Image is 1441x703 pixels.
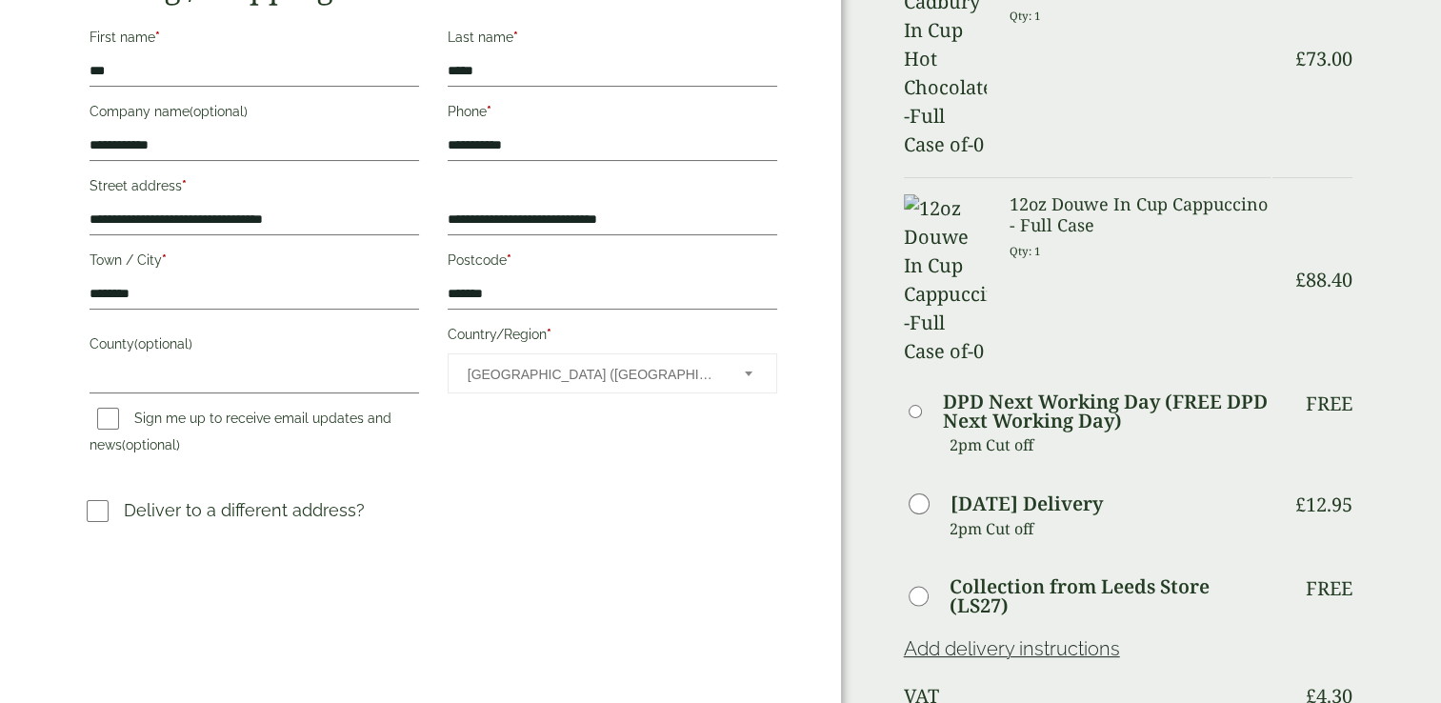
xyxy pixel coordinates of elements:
[547,327,551,342] abbr: required
[155,30,160,45] abbr: required
[448,98,777,131] label: Phone
[943,392,1271,431] label: DPD Next Working Day (FREE DPD Next Working Day)
[951,494,1103,513] label: [DATE] Delivery
[448,24,777,56] label: Last name
[122,437,180,452] span: (optional)
[1295,492,1352,517] bdi: 12.95
[190,104,248,119] span: (optional)
[1295,267,1306,292] span: £
[904,194,987,366] img: 12oz Douwe In Cup Cappuccino -Full Case of-0
[1010,9,1041,23] small: Qty: 1
[1010,244,1041,258] small: Qty: 1
[513,30,518,45] abbr: required
[124,497,365,523] p: Deliver to a different address?
[1306,392,1352,415] p: Free
[950,514,1271,543] p: 2pm Cut off
[1295,492,1306,517] span: £
[1295,267,1352,292] bdi: 88.40
[90,331,419,363] label: County
[134,336,192,351] span: (optional)
[1295,46,1352,71] bdi: 73.00
[162,252,167,268] abbr: required
[507,252,511,268] abbr: required
[1010,194,1271,235] h3: 12oz Douwe In Cup Cappuccino - Full Case
[90,24,419,56] label: First name
[950,431,1271,459] p: 2pm Cut off
[182,178,187,193] abbr: required
[468,354,719,394] span: United Kingdom (UK)
[1306,577,1352,600] p: Free
[487,104,491,119] abbr: required
[97,408,119,430] input: Sign me up to receive email updates and news(optional)
[950,577,1271,615] label: Collection from Leeds Store (LS27)
[1295,46,1306,71] span: £
[90,98,419,131] label: Company name
[448,353,777,393] span: Country/Region
[448,321,777,353] label: Country/Region
[448,247,777,279] label: Postcode
[90,411,391,458] label: Sign me up to receive email updates and news
[90,247,419,279] label: Town / City
[904,637,1120,660] a: Add delivery instructions
[90,172,419,205] label: Street address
